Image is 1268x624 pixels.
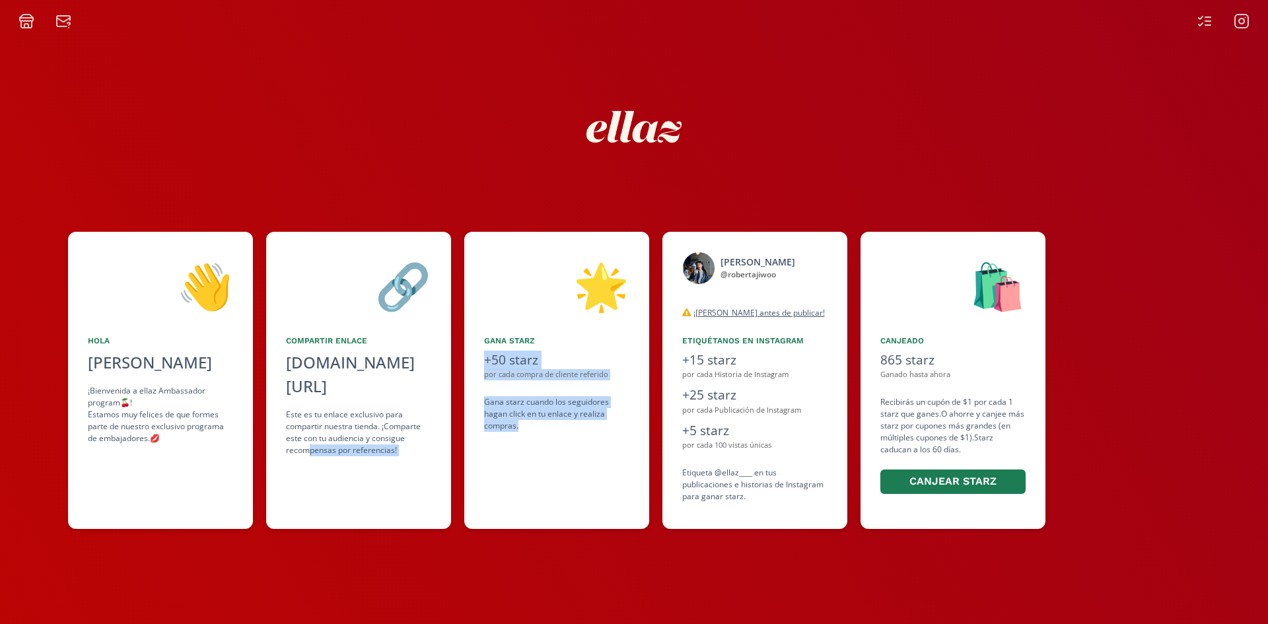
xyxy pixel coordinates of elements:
[880,351,1026,370] div: 865 starz
[88,351,233,374] div: [PERSON_NAME]
[693,307,825,318] u: ¡[PERSON_NAME] antes de publicar!
[575,67,693,186] img: nKmKAABZpYV7
[880,369,1026,380] div: Ganado hasta ahora
[880,396,1026,496] div: Recibirás un cupón de $1 por cada 1 starz que ganes. O ahorre y canjee más starz por cupones más ...
[682,421,828,440] div: +5 starz
[721,269,795,281] div: @ robertajiwoo
[88,252,233,319] div: 👋
[682,369,828,380] div: por cada Historia de Instagram
[682,467,828,503] div: Etiqueta @ellaz____ en tus publicaciones e historias de Instagram para ganar starz.
[682,405,828,416] div: por cada Publicación de Instagram
[484,252,629,319] div: 🌟
[286,335,431,347] div: Compartir Enlace
[682,386,828,405] div: +25 starz
[484,369,629,380] div: por cada compra de cliente referido
[286,409,431,456] div: Este es tu enlace exclusivo para compartir nuestra tienda. ¡Comparte este con tu audiencia y cons...
[880,469,1026,494] button: Canjear starz
[484,351,629,370] div: +50 starz
[682,440,828,451] div: por cada 100 vistas únicas
[721,255,795,269] div: [PERSON_NAME]
[88,385,233,444] div: ¡Bienvenida a ellaz Ambassador program🍒! Estamos muy felices de que formes parte de nuestro exclu...
[286,351,431,398] div: [DOMAIN_NAME][URL]
[880,335,1026,347] div: Canjeado
[682,335,828,347] div: Etiquétanos en Instagram
[682,351,828,370] div: +15 starz
[880,252,1026,319] div: 🛍️
[286,252,431,319] div: 🔗
[88,335,233,347] div: Hola
[682,252,715,285] img: 524810648_18520113457031687_8089223174440955574_n.jpg
[484,396,629,432] div: Gana starz cuando los seguidores hagan click en tu enlace y realiza compras .
[484,335,629,347] div: Gana starz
